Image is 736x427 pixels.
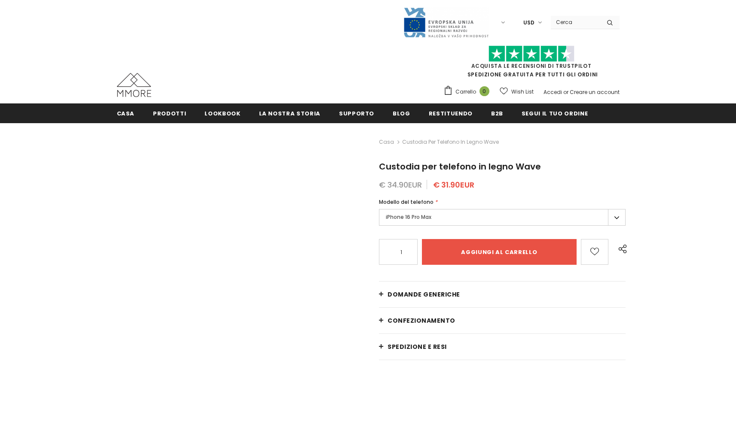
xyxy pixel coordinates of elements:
span: USD [523,18,534,27]
span: € 34.90EUR [379,179,422,190]
span: La nostra storia [259,109,321,118]
span: Carrello [455,88,476,96]
span: Segui il tuo ordine [522,109,588,118]
a: Carrello 0 [443,85,494,98]
span: Lookbook [205,109,240,118]
span: Custodia per telefono in legno Wave [379,161,541,173]
span: supporto [339,109,374,118]
a: B2B [491,103,503,123]
span: CONFEZIONAMENTO [388,316,455,325]
a: Restituendo [429,103,473,123]
span: Modello del telefono [379,198,434,206]
a: Segui il tuo ordine [522,103,588,123]
a: Javni Razpis [403,18,489,26]
span: Casa [117,109,135,118]
span: Restituendo [429,109,473,118]
a: Spedizione e resi [379,334,626,360]
a: Lookbook [205,103,240,123]
a: Casa [379,137,394,147]
input: Aggiungi al carrello [422,239,576,265]
span: € 31.90EUR [433,179,474,190]
span: Wish List [511,88,534,96]
a: Creare un account [570,88,620,96]
label: iPhone 16 Pro Max [379,209,626,226]
span: Blog [393,109,410,118]
a: Casa [117,103,135,123]
a: Blog [393,103,410,123]
span: Custodia per telefono in legno Wave [402,137,499,147]
a: supporto [339,103,374,123]
span: or [563,88,568,96]
a: Accedi [544,88,562,96]
span: Prodotti [153,109,186,118]
a: La nostra storia [259,103,321,123]
a: Prodotti [153,103,186,123]
span: B2B [491,109,503,118]
img: Casi MMORE [117,73,151,97]
span: Spedizione e resi [388,342,447,351]
a: CONFEZIONAMENTO [379,308,626,333]
span: SPEDIZIONE GRATUITA PER TUTTI GLI ORDINI [443,49,620,78]
a: Acquista le recensioni di TrustPilot [471,62,592,70]
img: Javni Razpis [403,7,489,38]
span: Domande generiche [388,290,460,299]
a: Wish List [500,84,534,99]
span: 0 [479,86,489,96]
input: Search Site [551,16,600,28]
a: Domande generiche [379,282,626,307]
img: Fidati di Pilot Stars [489,45,574,62]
